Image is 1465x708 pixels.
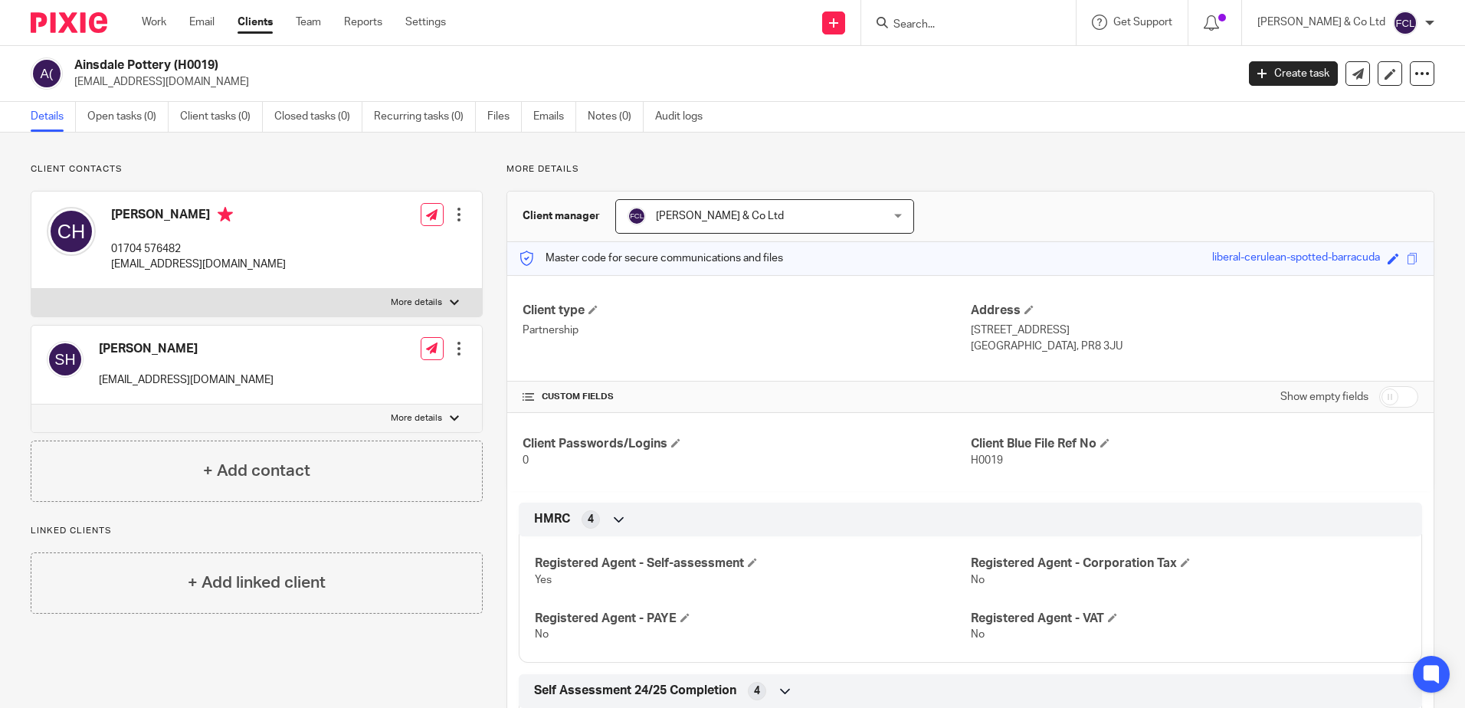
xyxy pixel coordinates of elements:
[111,257,286,272] p: [EMAIL_ADDRESS][DOMAIN_NAME]
[506,163,1434,175] p: More details
[344,15,382,30] a: Reports
[534,683,736,699] span: Self Assessment 24/25 Completion
[892,18,1030,32] input: Search
[1212,250,1380,267] div: liberal-cerulean-spotted-barracuda
[523,323,970,338] p: Partnership
[203,459,310,483] h4: + Add contact
[1113,17,1172,28] span: Get Support
[31,525,483,537] p: Linked clients
[519,251,783,266] p: Master code for secure communications and files
[218,207,233,222] i: Primary
[534,511,570,527] span: HMRC
[971,303,1418,319] h4: Address
[31,12,107,33] img: Pixie
[971,455,1003,466] span: H0019
[99,341,274,357] h4: [PERSON_NAME]
[405,15,446,30] a: Settings
[533,102,576,132] a: Emails
[238,15,273,30] a: Clients
[111,207,286,226] h4: [PERSON_NAME]
[142,15,166,30] a: Work
[487,102,522,132] a: Files
[296,15,321,30] a: Team
[1393,11,1417,35] img: svg%3E
[391,412,442,424] p: More details
[87,102,169,132] a: Open tasks (0)
[74,74,1226,90] p: [EMAIL_ADDRESS][DOMAIN_NAME]
[656,211,784,221] span: [PERSON_NAME] & Co Ltd
[971,339,1418,354] p: [GEOGRAPHIC_DATA], PR8 3JU
[628,207,646,225] img: svg%3E
[31,163,483,175] p: Client contacts
[99,372,274,388] p: [EMAIL_ADDRESS][DOMAIN_NAME]
[535,575,552,585] span: Yes
[655,102,714,132] a: Audit logs
[180,102,263,132] a: Client tasks (0)
[111,241,286,257] p: 01704 576482
[391,297,442,309] p: More details
[31,102,76,132] a: Details
[535,556,970,572] h4: Registered Agent - Self-assessment
[588,512,594,527] span: 4
[1249,61,1338,86] a: Create task
[47,207,96,256] img: svg%3E
[274,102,362,132] a: Closed tasks (0)
[535,629,549,640] span: No
[47,341,84,378] img: svg%3E
[523,391,970,403] h4: CUSTOM FIELDS
[971,575,985,585] span: No
[754,683,760,699] span: 4
[374,102,476,132] a: Recurring tasks (0)
[74,57,995,74] h2: Ainsdale Pottery (H0019)
[1257,15,1385,30] p: [PERSON_NAME] & Co Ltd
[971,556,1406,572] h4: Registered Agent - Corporation Tax
[971,629,985,640] span: No
[535,611,970,627] h4: Registered Agent - PAYE
[588,102,644,132] a: Notes (0)
[523,436,970,452] h4: Client Passwords/Logins
[523,455,529,466] span: 0
[971,436,1418,452] h4: Client Blue File Ref No
[1280,389,1368,405] label: Show empty fields
[523,303,970,319] h4: Client type
[188,571,326,595] h4: + Add linked client
[971,611,1406,627] h4: Registered Agent - VAT
[523,208,600,224] h3: Client manager
[189,15,215,30] a: Email
[31,57,63,90] img: svg%3E
[971,323,1418,338] p: [STREET_ADDRESS]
